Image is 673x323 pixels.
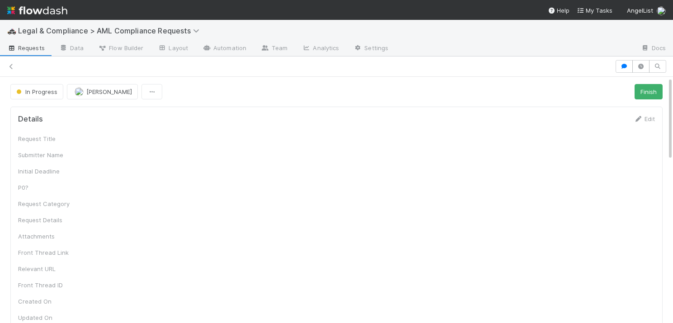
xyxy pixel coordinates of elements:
[577,6,612,15] a: My Tasks
[18,183,86,192] div: P0?
[195,42,254,56] a: Automation
[346,42,395,56] a: Settings
[86,88,132,95] span: [PERSON_NAME]
[7,27,16,34] span: 🚓
[18,26,204,35] span: Legal & Compliance > AML Compliance Requests
[98,43,143,52] span: Flow Builder
[67,84,138,99] button: [PERSON_NAME]
[634,115,655,122] a: Edit
[18,248,86,257] div: Front Thread Link
[18,313,86,322] div: Updated On
[577,7,612,14] span: My Tasks
[75,87,84,96] img: avatar_cd087ddc-540b-4a45-9726-71183506ed6a.png
[18,232,86,241] div: Attachments
[18,167,86,176] div: Initial Deadline
[657,6,666,15] img: avatar_cd087ddc-540b-4a45-9726-71183506ed6a.png
[18,215,86,225] div: Request Details
[18,281,86,290] div: Front Thread ID
[634,42,673,56] a: Docs
[7,43,45,52] span: Requests
[18,150,86,159] div: Submitter Name
[254,42,295,56] a: Team
[10,84,63,99] button: In Progress
[7,3,67,18] img: logo-inverted-e16ddd16eac7371096b0.svg
[91,42,151,56] a: Flow Builder
[18,199,86,208] div: Request Category
[151,42,195,56] a: Layout
[52,42,91,56] a: Data
[18,134,86,143] div: Request Title
[627,7,653,14] span: AngelList
[295,42,346,56] a: Analytics
[18,115,43,124] h5: Details
[18,264,86,273] div: Relevant URL
[635,84,663,99] button: Finish
[14,88,57,95] span: In Progress
[548,6,569,15] div: Help
[18,297,86,306] div: Created On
